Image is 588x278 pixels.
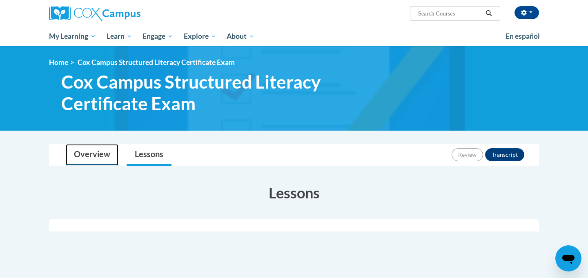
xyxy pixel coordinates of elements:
[184,31,216,41] span: Explore
[127,144,171,166] a: Lessons
[137,27,178,46] a: Engage
[49,6,140,21] img: Cox Campus
[227,31,254,41] span: About
[555,245,581,271] iframe: Button to launch messaging window
[500,28,545,45] a: En español
[49,58,68,67] a: Home
[49,182,539,203] h3: Lessons
[417,9,483,18] input: Search Courses
[506,32,540,40] span: En español
[178,27,222,46] a: Explore
[514,6,539,19] button: Account Settings
[49,31,96,41] span: My Learning
[101,27,138,46] a: Learn
[143,31,173,41] span: Engage
[44,27,101,46] a: My Learning
[107,31,132,41] span: Learn
[78,58,235,67] span: Cox Campus Structured Literacy Certificate Exam
[49,6,204,21] a: Cox Campus
[485,148,524,161] button: Transcript
[452,148,483,161] button: Review
[222,27,260,46] a: About
[61,71,343,114] span: Cox Campus Structured Literacy Certificate Exam
[483,9,495,18] button: Search
[37,27,551,46] div: Main menu
[66,144,118,166] a: Overview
